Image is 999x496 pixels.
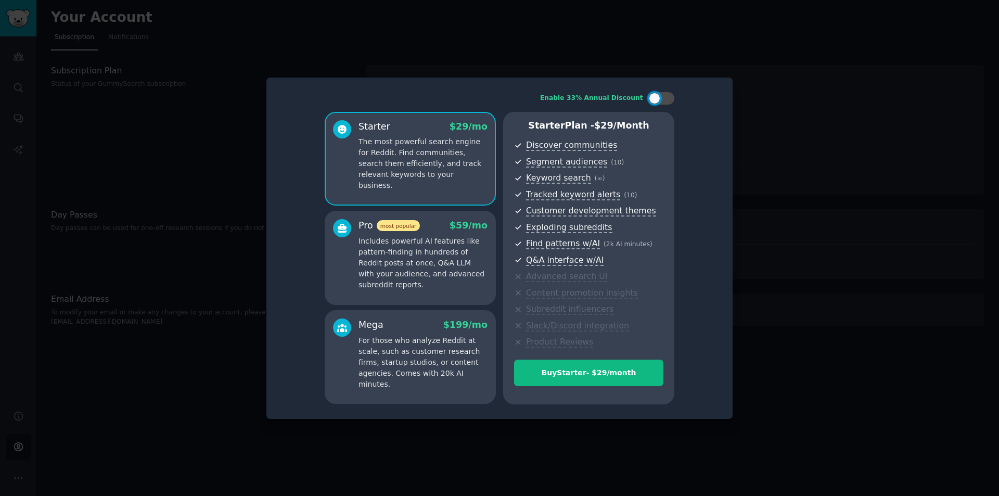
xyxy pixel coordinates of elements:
[526,189,620,200] span: Tracked keyword alerts
[526,288,638,299] span: Content promotion insights
[526,238,600,249] span: Find patterns w/AI
[358,236,488,290] p: Includes powerful AI features like pattern-finding in hundreds of Reddit posts at once, Q&A LLM w...
[358,219,420,232] div: Pro
[358,319,383,332] div: Mega
[514,119,663,132] p: Starter Plan -
[358,335,488,390] p: For those who analyze Reddit at scale, such as customer research firms, startup studios, or conte...
[443,320,488,330] span: $ 199 /mo
[358,120,390,133] div: Starter
[526,206,656,217] span: Customer development themes
[526,255,604,266] span: Q&A interface w/AI
[450,220,488,231] span: $ 59 /mo
[358,136,488,191] p: The most powerful search engine for Reddit. Find communities, search them efficiently, and track ...
[526,337,593,348] span: Product Reviews
[540,94,643,103] div: Enable 33% Annual Discount
[604,240,652,248] span: ( 2k AI minutes )
[526,271,607,282] span: Advanced search UI
[377,220,420,231] span: most popular
[526,321,629,332] span: Slack/Discord integration
[526,173,591,184] span: Keyword search
[526,140,617,151] span: Discover communities
[526,222,612,233] span: Exploding subreddits
[515,367,663,378] div: Buy Starter - $ 29 /month
[526,304,613,315] span: Subreddit influencers
[594,120,649,131] span: $ 29 /month
[526,157,607,168] span: Segment audiences
[611,159,624,166] span: ( 10 )
[450,121,488,132] span: $ 29 /mo
[595,175,605,182] span: ( ∞ )
[624,192,637,199] span: ( 10 )
[514,360,663,386] button: BuyStarter- $29/month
